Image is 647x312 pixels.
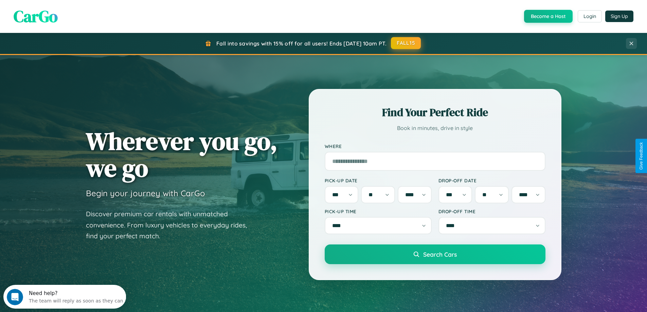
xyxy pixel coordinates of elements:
[325,244,545,264] button: Search Cars
[86,128,277,181] h1: Wherever you go, we go
[578,10,602,22] button: Login
[605,11,633,22] button: Sign Up
[216,40,387,47] span: Fall into savings with 15% off for all users! Ends [DATE] 10am PT.
[325,178,432,183] label: Pick-up Date
[14,5,58,27] span: CarGo
[3,3,126,21] div: Open Intercom Messenger
[3,285,126,309] iframe: Intercom live chat discovery launcher
[438,208,545,214] label: Drop-off Time
[423,251,457,258] span: Search Cars
[391,37,421,49] button: FALL15
[325,123,545,133] p: Book in minutes, drive in style
[7,289,23,305] iframe: Intercom live chat
[86,188,205,198] h3: Begin your journey with CarGo
[86,208,256,242] p: Discover premium car rentals with unmatched convenience. From luxury vehicles to everyday rides, ...
[25,11,120,18] div: The team will reply as soon as they can
[438,178,545,183] label: Drop-off Date
[25,6,120,11] div: Need help?
[325,143,545,149] label: Where
[639,142,644,170] div: Give Feedback
[325,105,545,120] h2: Find Your Perfect Ride
[524,10,573,23] button: Become a Host
[325,208,432,214] label: Pick-up Time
